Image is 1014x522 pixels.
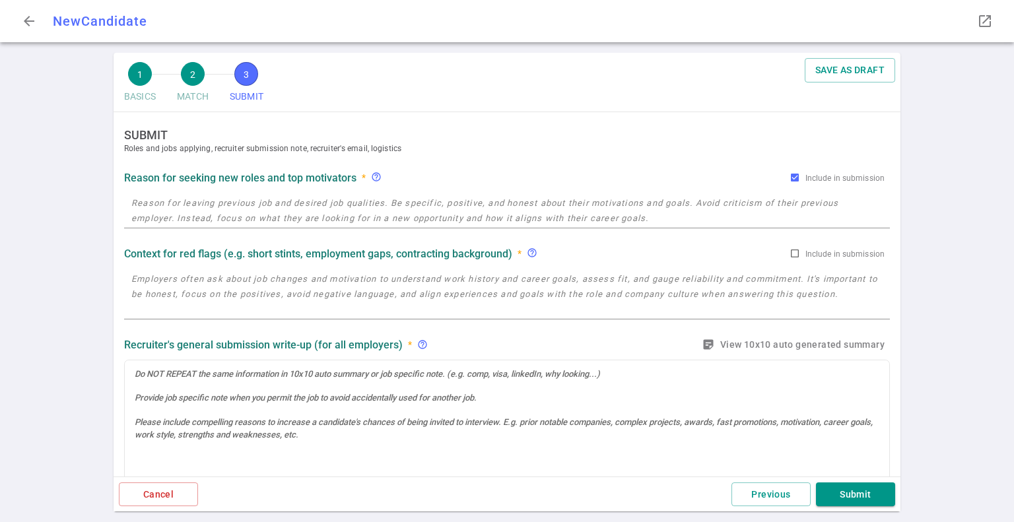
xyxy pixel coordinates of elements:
[699,333,890,357] button: sticky_note_2View 10x10 auto generated summary
[124,86,156,108] span: BASICS
[527,247,537,258] span: help_outline
[230,86,263,108] span: SUBMIT
[181,62,205,86] span: 2
[124,339,403,351] strong: Recruiter's general submission write-up (for all employers)
[224,58,269,112] button: 3SUBMIT
[124,172,356,184] strong: Reason for seeking new roles and top motivators
[805,174,885,183] span: Include in submission
[805,249,885,259] span: Include in submission
[234,62,258,86] span: 3
[527,247,543,260] div: Employers often ask about job changes and motivation to understand work history and career goals,...
[16,8,42,34] button: Go back
[371,172,382,182] i: help_outline
[172,58,214,112] button: 2MATCH
[128,62,152,86] span: 1
[177,86,209,108] span: MATCH
[417,339,428,350] span: help_outline
[124,247,512,260] strong: Context for red flags (e.g. short stints, employment gaps, contracting background)
[731,482,811,507] button: Previous
[124,142,900,155] span: Roles and jobs applying, recruiter submission note, recruiter's email, logistics
[371,172,382,184] div: Reason for leaving previous job and desired job qualities. Be specific, positive, and honest abou...
[702,338,715,351] i: sticky_note_2
[124,128,900,142] strong: SUBMIT
[816,482,895,507] button: Submit
[805,58,895,82] button: SAVE AS DRAFT
[119,58,161,112] button: 1BASICS
[972,8,998,34] button: Open LinkedIn as a popup
[977,13,993,29] span: launch
[53,13,147,29] span: New Candidate
[21,13,37,29] span: arrow_back
[119,482,198,507] button: Cancel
